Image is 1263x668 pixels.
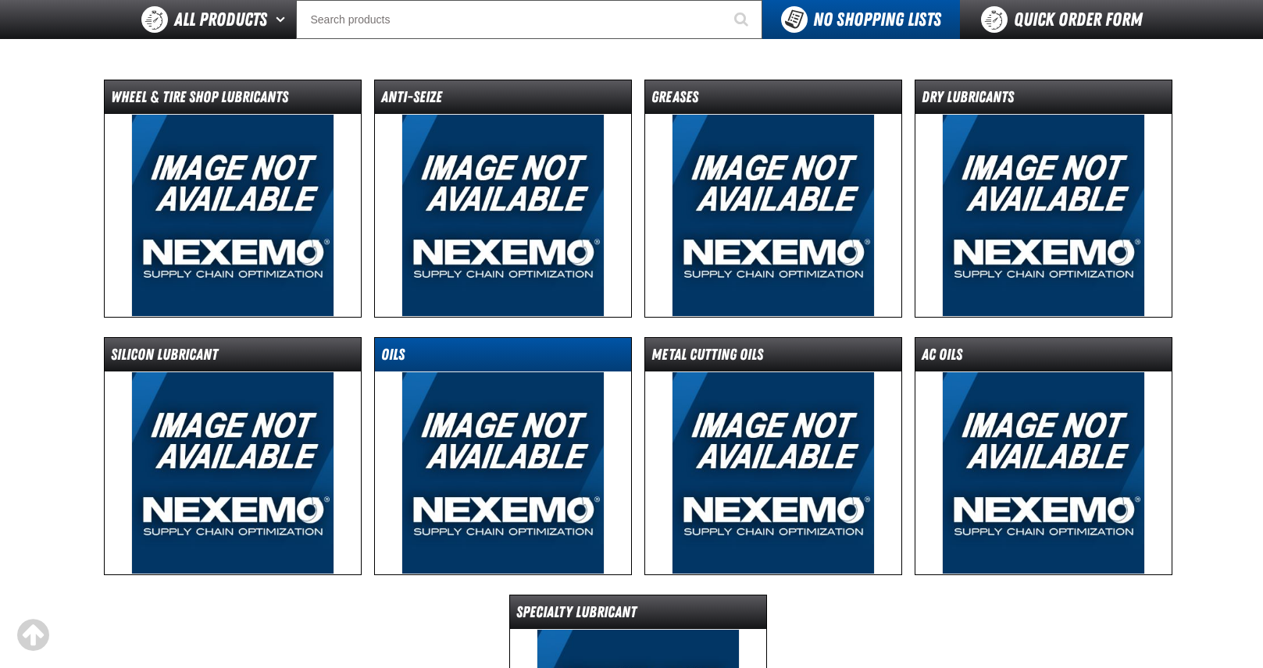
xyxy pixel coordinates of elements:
a: Wheel & Tire Shop Lubricants [104,80,362,318]
a: Anti-Seize [374,80,632,318]
span: All Products [174,5,267,34]
dt: Metal Cutting Oils [645,344,901,371]
dt: Greases [645,87,901,114]
dt: Wheel & Tire Shop Lubricants [105,87,361,114]
dt: Oils [375,344,631,371]
div: Scroll to the top [16,618,50,652]
dt: AC Oils [915,344,1172,371]
a: Oils [374,337,632,575]
dt: Specialty Lubricant [510,602,766,629]
a: Silicon Lubricant [104,337,362,575]
img: Dry Lubricants [942,114,1145,317]
a: Dry Lubricants [915,80,1172,318]
a: Greases [644,80,902,318]
dt: Anti-Seize [375,87,631,114]
img: AC Oils [942,371,1145,574]
img: Oils [401,371,605,574]
dt: Dry Lubricants [915,87,1172,114]
img: Silicon Lubricant [131,371,334,574]
img: Wheel & Tire Shop Lubricants [131,114,334,317]
dt: Silicon Lubricant [105,344,361,371]
a: Metal Cutting Oils [644,337,902,575]
img: Greases [672,114,875,317]
img: Anti-Seize [401,114,605,317]
a: AC Oils [915,337,1172,575]
span: No Shopping Lists [813,9,941,30]
img: Metal Cutting Oils [672,371,875,574]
